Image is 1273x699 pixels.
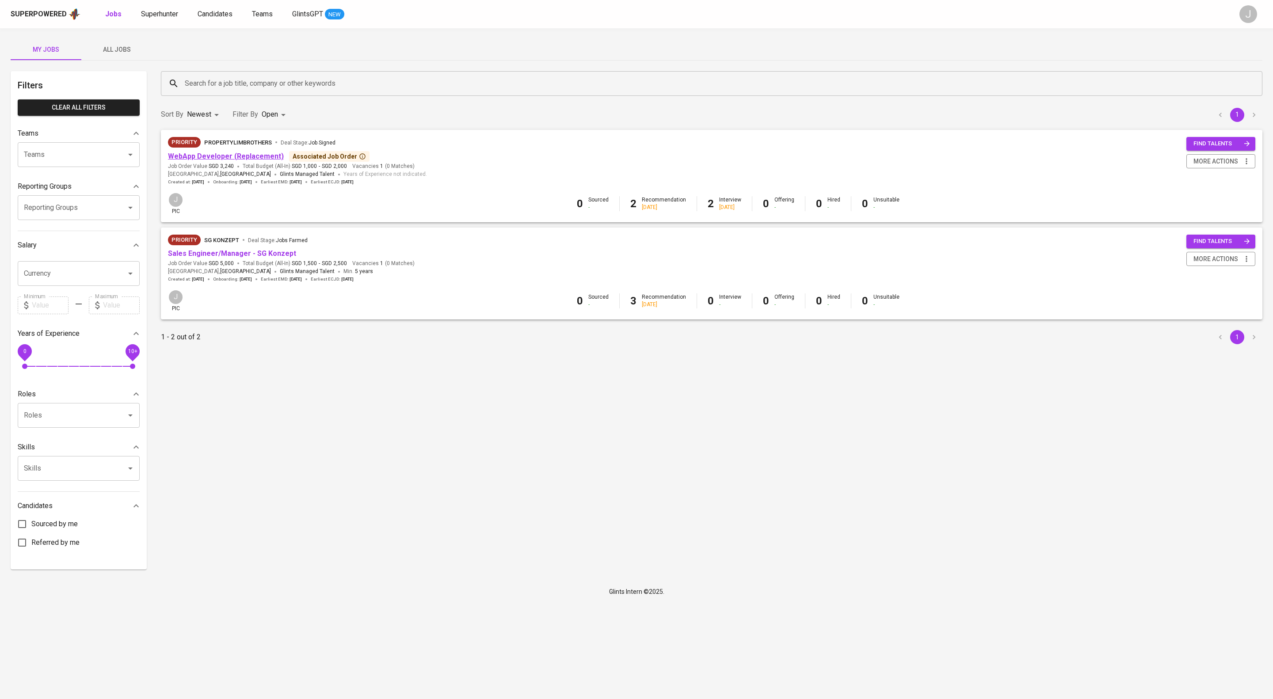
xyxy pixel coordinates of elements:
[204,237,239,243] span: SG Konzept
[18,385,140,403] div: Roles
[124,267,137,280] button: Open
[1239,5,1257,23] div: J
[187,109,211,120] p: Newest
[577,295,583,307] b: 0
[319,163,320,170] span: -
[124,148,137,161] button: Open
[827,293,840,308] div: Hired
[105,9,123,20] a: Jobs
[1186,252,1255,266] button: more actions
[209,260,234,267] span: SGD 5,000
[243,163,347,170] span: Total Budget (All-In)
[774,196,794,211] div: Offering
[18,125,140,142] div: Teams
[1186,137,1255,151] button: find talents
[25,102,133,113] span: Clear All filters
[168,163,234,170] span: Job Order Value
[1193,236,1250,247] span: find talents
[708,295,714,307] b: 0
[763,295,769,307] b: 0
[168,236,201,244] span: Priority
[1230,330,1244,344] button: page 1
[774,204,794,211] div: -
[168,267,271,276] span: [GEOGRAPHIC_DATA] ,
[18,240,37,251] p: Salary
[1186,235,1255,248] button: find talents
[18,328,80,339] p: Years of Experience
[816,198,822,210] b: 0
[1193,254,1238,265] span: more actions
[168,170,271,179] span: [GEOGRAPHIC_DATA] ,
[343,170,427,179] span: Years of Experience not indicated.
[341,276,354,282] span: [DATE]
[341,179,354,185] span: [DATE]
[18,497,140,515] div: Candidates
[719,204,741,211] div: [DATE]
[588,204,609,211] div: -
[379,260,383,267] span: 1
[873,204,899,211] div: -
[292,260,317,267] span: SGD 1,500
[588,301,609,308] div: -
[31,537,80,548] span: Referred by me
[1193,156,1238,167] span: more actions
[168,192,183,208] div: J
[161,332,201,342] p: 1 - 2 out of 2
[11,9,67,19] div: Superpowered
[192,179,204,185] span: [DATE]
[1186,154,1255,169] button: more actions
[124,462,137,475] button: Open
[642,301,686,308] div: [DATE]
[168,138,201,147] span: Priority
[18,178,140,195] div: Reporting Groups
[198,10,232,18] span: Candidates
[209,163,234,170] span: SGD 3,240
[816,295,822,307] b: 0
[642,293,686,308] div: Recommendation
[379,163,383,170] span: 1
[588,196,609,211] div: Sourced
[32,296,69,314] input: Value
[168,249,296,258] a: Sales Engineer/Manager - SG Konzept
[240,276,252,282] span: [DATE]
[280,171,335,177] span: Glints Managed Talent
[243,260,347,267] span: Total Budget (All-In)
[87,44,147,55] span: All Jobs
[168,192,183,215] div: pic
[276,237,308,243] span: Jobs Farmed
[161,109,183,120] p: Sort By
[262,106,289,123] div: Open
[1230,108,1244,122] button: page 1
[708,198,714,210] b: 2
[827,196,840,211] div: Hired
[168,260,234,267] span: Job Order Value
[124,409,137,422] button: Open
[141,9,180,20] a: Superhunter
[105,10,122,18] b: Jobs
[1212,108,1262,122] nav: pagination navigation
[261,276,302,282] span: Earliest EMD :
[18,99,140,116] button: Clear All filters
[642,196,686,211] div: Recommendation
[311,276,354,282] span: Earliest ECJD :
[261,179,302,185] span: Earliest EMD :
[322,260,347,267] span: SGD 2,500
[293,152,366,161] div: Associated Job Order
[192,276,204,282] span: [DATE]
[69,8,80,21] img: app logo
[290,179,302,185] span: [DATE]
[187,106,222,123] div: Newest
[31,519,78,529] span: Sourced by me
[577,198,583,210] b: 0
[11,8,80,21] a: Superpoweredapp logo
[763,198,769,210] b: 0
[168,289,183,312] div: pic
[343,268,373,274] span: Min.
[18,442,35,452] p: Skills
[774,293,794,308] div: Offering
[262,110,278,118] span: Open
[198,9,234,20] a: Candidates
[18,501,53,511] p: Candidates
[862,198,868,210] b: 0
[18,181,72,192] p: Reporting Groups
